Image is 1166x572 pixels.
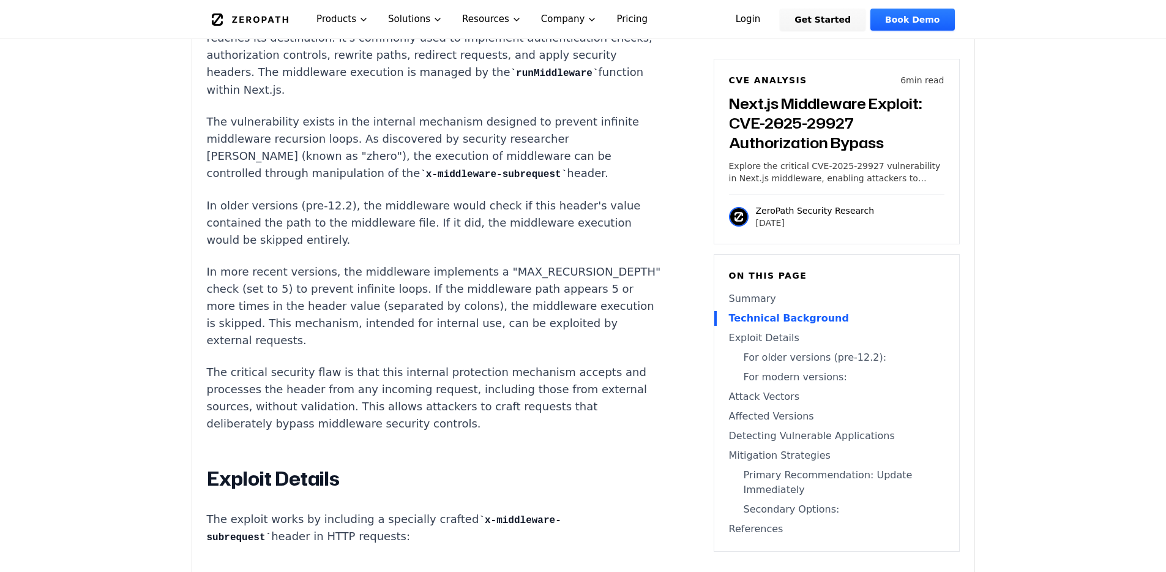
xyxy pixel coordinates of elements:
p: 6 min read [900,74,944,86]
a: Technical Background [729,311,944,326]
a: For modern versions: [729,370,944,385]
a: Primary Recommendation: Update Immediately [729,468,944,497]
code: x-middleware-subrequest [420,169,567,180]
a: For older versions (pre-12.2): [729,350,944,365]
a: Secondary Options: [729,502,944,517]
h6: CVE Analysis [729,74,807,86]
h2: Exploit Details [207,467,662,491]
a: Login [721,9,775,31]
a: Affected Versions [729,409,944,424]
p: The vulnerability exists in the internal mechanism designed to prevent infinite middleware recurs... [207,113,662,183]
a: Attack Vectors [729,389,944,404]
a: References [729,522,944,536]
a: Exploit Details [729,331,944,345]
p: [DATE] [756,217,875,229]
p: In older versions (pre-12.2), the middleware would check if this header's value contained the pat... [207,197,662,249]
p: The critical security flaw is that this internal protection mechanism accepts and processes the h... [207,364,662,432]
a: Detecting Vulnerable Applications [729,429,944,443]
p: ZeroPath Security Research [756,205,875,217]
p: In more recent versions, the middleware implements a "MAX_RECURSION_DEPTH" check (set to 5) to pr... [207,263,662,349]
a: Summary [729,292,944,306]
a: Book Demo [870,9,954,31]
img: ZeroPath Security Research [729,207,749,227]
a: Mitigation Strategies [729,448,944,463]
p: The exploit works by including a specially crafted header in HTTP requests: [207,511,662,546]
p: Explore the critical CVE-2025-29927 vulnerability in Next.js middleware, enabling attackers to by... [729,160,944,184]
code: runMiddleware [510,68,598,79]
p: Next.js middleware functions as an interceptor that executes before a request reaches its destina... [207,12,662,99]
h6: On this page [729,269,944,282]
a: Get Started [780,9,865,31]
h3: Next.js Middleware Exploit: CVE-2025-29927 Authorization Bypass [729,94,944,152]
